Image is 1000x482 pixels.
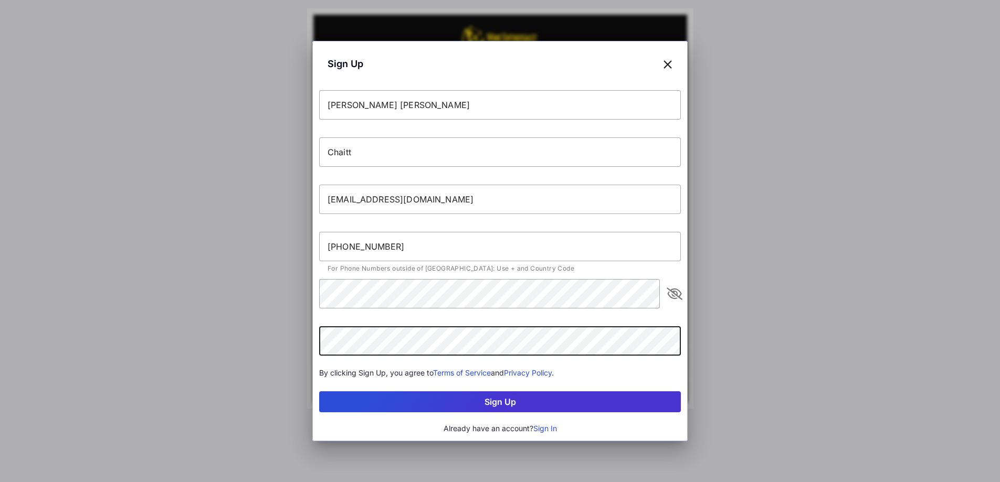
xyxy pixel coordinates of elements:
[328,264,574,272] span: For Phone Numbers outside of [GEOGRAPHIC_DATA]: Use + and Country Code
[504,368,552,377] a: Privacy Policy
[319,90,681,120] input: First Name
[319,423,681,434] div: Already have an account?
[433,368,491,377] a: Terms of Service
[319,367,681,379] div: By clicking Sign Up, you agree to and .
[319,137,681,167] input: Last Name
[319,232,681,261] input: Phone Number
[533,423,557,434] button: Sign In
[319,391,681,412] button: Sign Up
[319,185,681,214] input: Email
[328,57,363,71] span: Sign Up
[668,287,681,300] i: appended action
